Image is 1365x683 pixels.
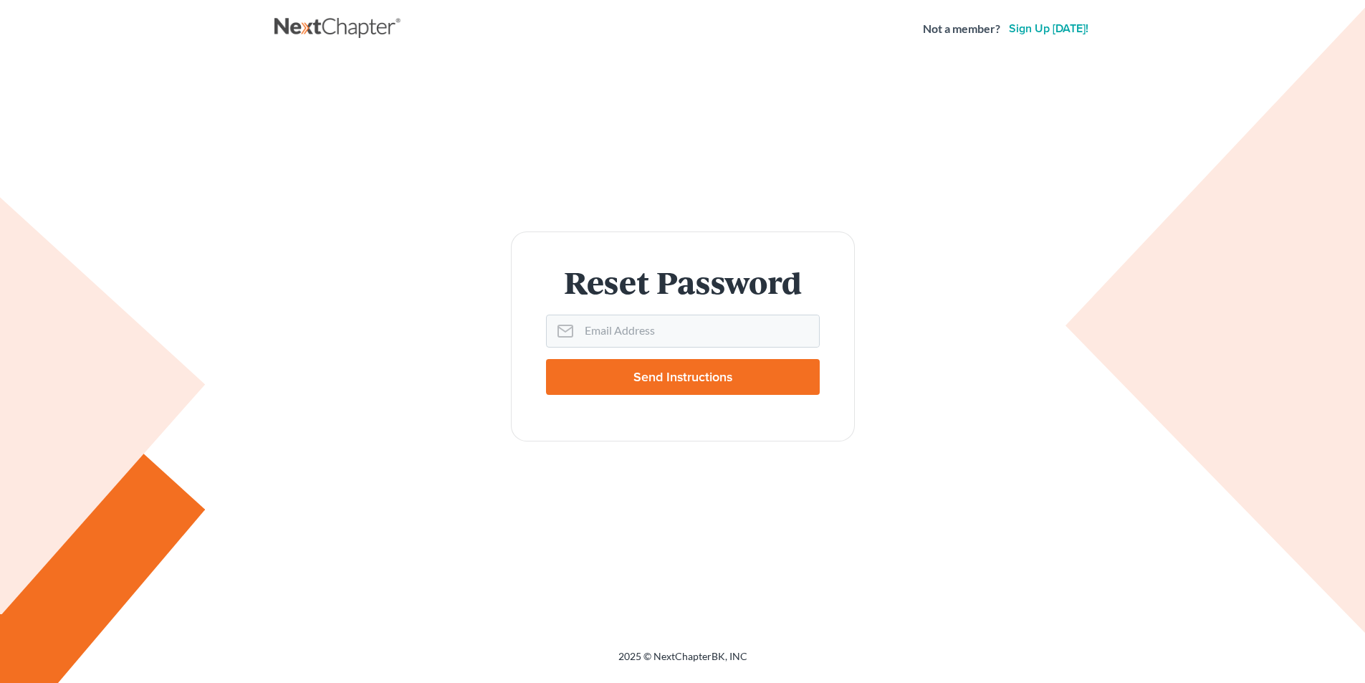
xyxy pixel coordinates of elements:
[274,649,1091,675] div: 2025 © NextChapterBK, INC
[1006,23,1091,34] a: Sign up [DATE]!
[546,359,820,395] input: Send Instructions
[579,315,819,347] input: Email Address
[923,21,1000,37] strong: Not a member?
[546,267,820,297] h1: Reset Password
